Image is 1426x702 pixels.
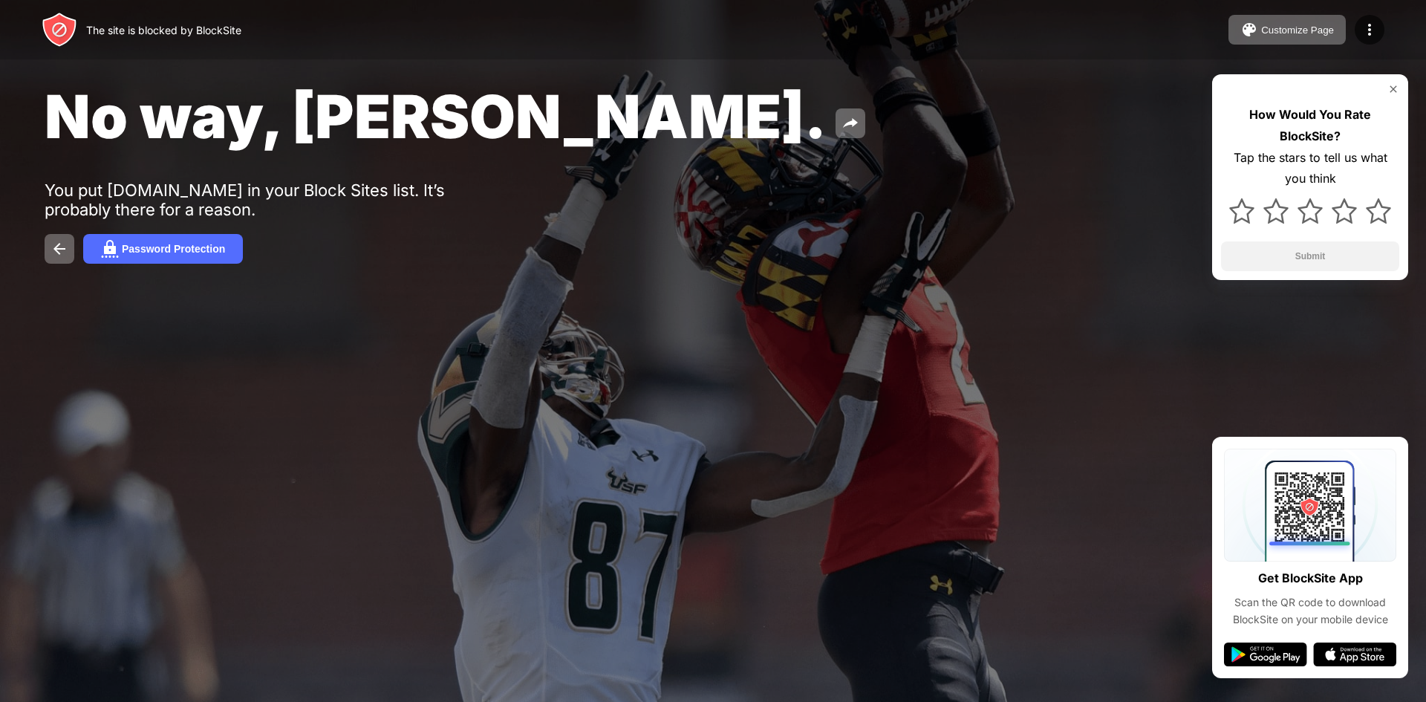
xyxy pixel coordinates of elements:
[1240,21,1258,39] img: pallet.svg
[51,240,68,258] img: back.svg
[1313,643,1396,666] img: app-store.svg
[122,243,225,255] div: Password Protection
[1228,15,1346,45] button: Customize Page
[1361,21,1378,39] img: menu-icon.svg
[841,114,859,132] img: share.svg
[83,234,243,264] button: Password Protection
[42,12,77,48] img: header-logo.svg
[1229,198,1254,224] img: star.svg
[1224,594,1396,628] div: Scan the QR code to download BlockSite on your mobile device
[1387,83,1399,95] img: rate-us-close.svg
[1224,449,1396,562] img: qrcode.svg
[1224,643,1307,666] img: google-play.svg
[1221,241,1399,271] button: Submit
[101,240,119,258] img: password.svg
[1332,198,1357,224] img: star.svg
[45,181,504,219] div: You put [DOMAIN_NAME] in your Block Sites list. It’s probably there for a reason.
[1261,25,1334,36] div: Customize Page
[1221,104,1399,147] div: How Would You Rate BlockSite?
[86,24,241,36] div: The site is blocked by BlockSite
[1263,198,1289,224] img: star.svg
[1366,198,1391,224] img: star.svg
[1258,568,1363,589] div: Get BlockSite App
[45,80,827,152] span: No way, [PERSON_NAME].
[1221,147,1399,190] div: Tap the stars to tell us what you think
[1298,198,1323,224] img: star.svg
